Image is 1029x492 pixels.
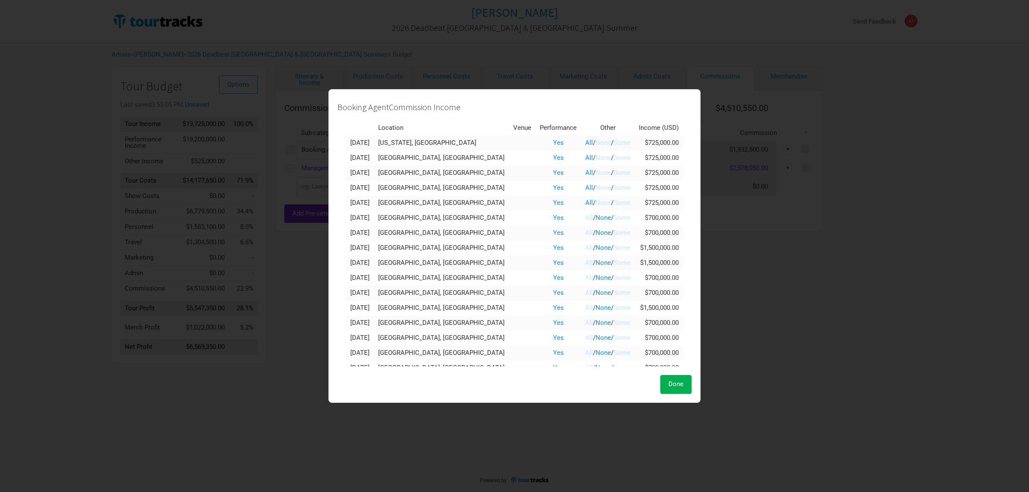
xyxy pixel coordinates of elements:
[553,334,564,342] a: Yes
[635,165,683,180] td: $725,000.00
[585,169,593,177] a: All
[553,259,564,267] a: Yes
[553,139,564,147] a: Yes
[596,319,611,327] a: None
[553,154,564,162] a: Yes
[596,349,611,357] a: None
[611,364,614,372] span: /
[593,304,596,312] span: /
[374,240,509,255] td: [GEOGRAPHIC_DATA], [GEOGRAPHIC_DATA]
[374,345,509,360] td: [GEOGRAPHIC_DATA], [GEOGRAPHIC_DATA]
[346,225,374,240] td: [DATE]
[585,334,593,342] a: All
[581,120,635,135] th: Other
[611,334,614,342] span: /
[611,154,614,162] span: /
[596,274,611,282] a: None
[635,240,683,255] td: $1,500,000.00
[614,139,630,147] a: Some
[614,154,630,162] a: Some
[596,184,611,192] a: None
[585,304,593,312] a: All
[596,364,611,372] a: None
[614,244,630,252] a: Some
[553,319,564,327] a: Yes
[611,199,614,207] span: /
[596,139,611,147] a: None
[614,199,630,207] a: Some
[614,229,630,237] a: Some
[346,240,374,255] td: [DATE]
[346,285,374,300] td: [DATE]
[553,169,564,177] a: Yes
[593,244,596,252] span: /
[346,345,374,360] td: [DATE]
[635,150,683,165] td: $725,000.00
[596,169,611,177] a: None
[635,180,683,195] td: $725,000.00
[593,349,596,357] span: /
[346,165,374,180] td: [DATE]
[346,270,374,285] td: [DATE]
[635,360,683,375] td: $700,000.00
[593,289,596,297] span: /
[614,184,630,192] a: Some
[596,214,611,222] a: None
[593,319,596,327] span: /
[553,364,564,372] a: Yes
[346,300,374,315] td: [DATE]
[374,255,509,270] td: [GEOGRAPHIC_DATA], [GEOGRAPHIC_DATA]
[614,259,630,267] a: Some
[374,270,509,285] td: [GEOGRAPHIC_DATA], [GEOGRAPHIC_DATA]
[374,330,509,345] td: [GEOGRAPHIC_DATA], [GEOGRAPHIC_DATA]
[346,210,374,225] td: [DATE]
[337,102,692,112] h2: Booking Agent Commission Income
[374,150,509,165] td: [GEOGRAPHIC_DATA], [GEOGRAPHIC_DATA]
[635,120,683,135] th: Income ( USD )
[585,244,593,252] a: All
[635,195,683,210] td: $725,000.00
[585,199,593,207] a: All
[611,259,614,267] span: /
[614,169,630,177] a: Some
[596,154,611,162] a: None
[596,289,611,297] a: None
[614,364,630,372] a: Some
[374,120,509,135] th: Location
[611,274,614,282] span: /
[611,244,614,252] span: /
[611,289,614,297] span: /
[585,289,593,297] a: All
[593,274,596,282] span: /
[374,180,509,195] td: [GEOGRAPHIC_DATA], [GEOGRAPHIC_DATA]
[536,120,581,135] th: Performance
[593,214,596,222] span: /
[611,214,614,222] span: /
[585,319,593,327] a: All
[585,139,593,147] a: All
[593,229,596,237] span: /
[585,214,593,222] a: All
[593,154,596,162] span: /
[553,304,564,312] a: Yes
[374,285,509,300] td: [GEOGRAPHIC_DATA], [GEOGRAPHIC_DATA]
[374,315,509,330] td: [GEOGRAPHIC_DATA], [GEOGRAPHIC_DATA]
[585,229,593,237] a: All
[553,199,564,207] a: Yes
[346,255,374,270] td: [DATE]
[635,345,683,360] td: $700,000.00
[593,364,596,372] span: /
[614,289,630,297] a: Some
[635,315,683,330] td: $700,000.00
[668,380,683,388] span: Done
[614,304,630,312] a: Some
[635,255,683,270] td: $1,500,000.00
[593,334,596,342] span: /
[374,300,509,315] td: [GEOGRAPHIC_DATA], [GEOGRAPHIC_DATA]
[611,229,614,237] span: /
[346,195,374,210] td: [DATE]
[611,349,614,357] span: /
[611,184,614,192] span: /
[596,304,611,312] a: None
[611,139,614,147] span: /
